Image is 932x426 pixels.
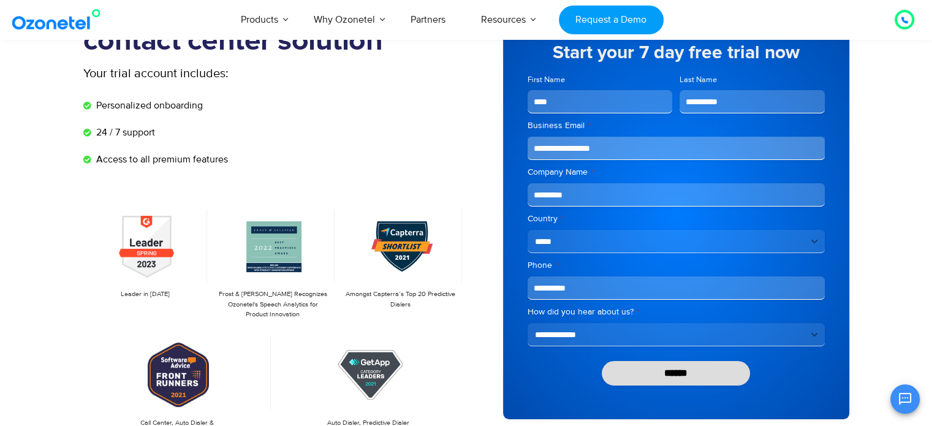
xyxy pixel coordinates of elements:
p: Your trial account includes: [83,64,374,83]
label: Company Name [528,166,825,178]
span: Access to all premium features [93,152,228,167]
label: Country [528,213,825,225]
a: Request a Demo [559,6,664,34]
label: Business Email [528,120,825,132]
label: First Name [528,74,673,86]
h5: Start your 7 day free trial now [528,44,825,62]
p: Amongst Capterra’s Top 20 Predictive Dialers [344,289,456,310]
p: Frost & [PERSON_NAME] Recognizes Ozonetel's Speech Analytics for Product Innovation [217,289,328,320]
label: How did you hear about us? [528,306,825,318]
span: Personalized onboarding [93,98,203,113]
span: 24 / 7 support [93,125,155,140]
label: Phone [528,259,825,272]
button: Open chat [890,384,920,414]
p: Leader in [DATE] [89,289,201,300]
label: Last Name [680,74,825,86]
